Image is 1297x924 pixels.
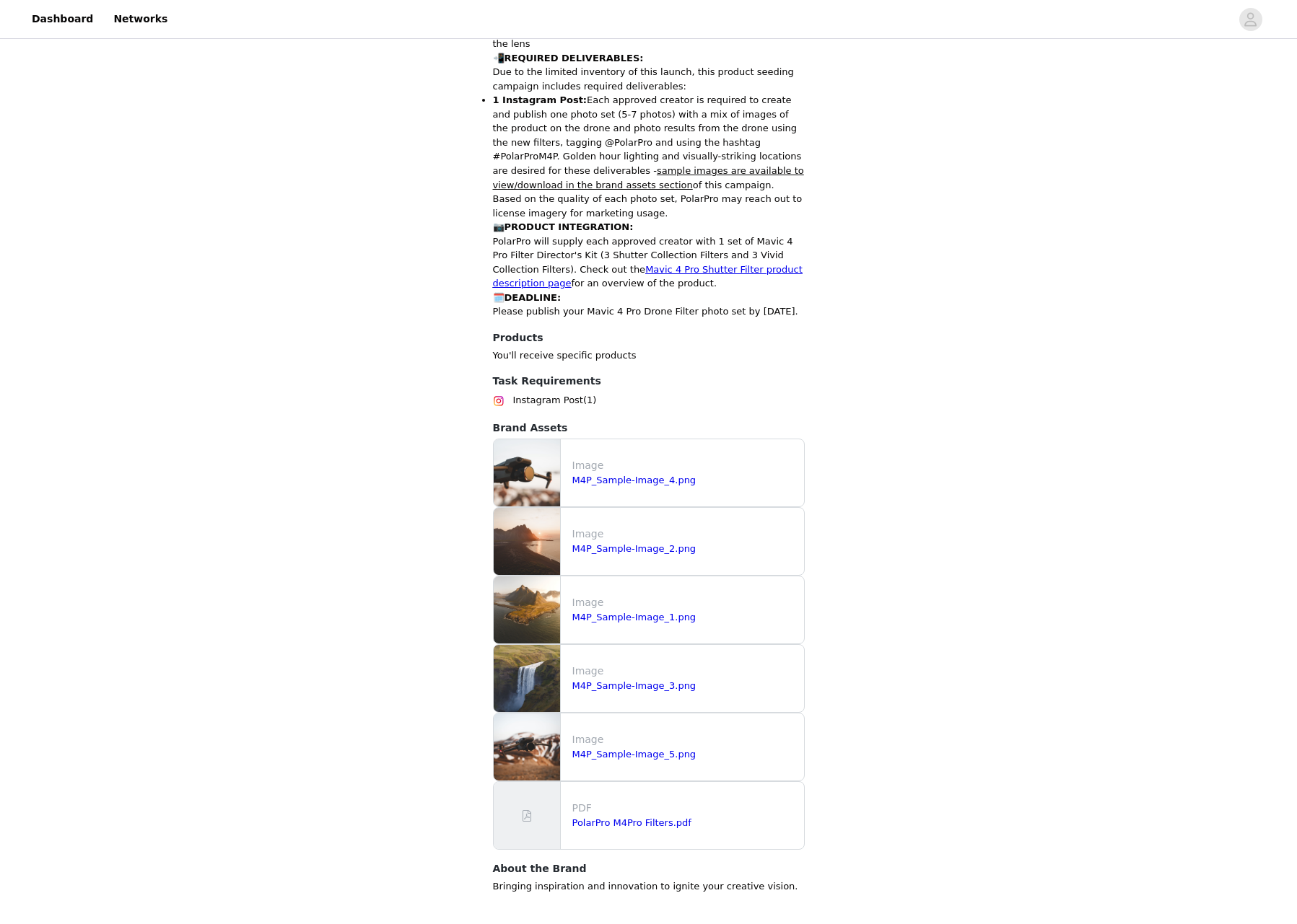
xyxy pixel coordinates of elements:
strong: 1 Instagram Post: [493,94,588,105]
h4: Task Requirements [493,374,805,389]
p: Image [572,664,798,679]
p: 🗓️ [493,291,805,305]
a: M4P_Sample-Image_4.png [572,475,696,485]
span: sample images are available to view/download in the brand assets section [493,165,804,190]
a: M4P_Sample-Image_1.png [572,612,696,622]
a: M4P_Sample-Image_2.png [572,543,696,554]
p: 📲 [493,51,805,66]
p: Image [572,595,798,610]
a: Dashboard [23,3,102,35]
p: Due to the limited inventory of this launch, this product seeding campaign includes required deli... [493,65,805,93]
strong: REQUIRED DELIVERABLES: [505,53,644,63]
p: Image [572,458,798,473]
a: PolarPro M4Pro Filters.pdf [572,817,691,828]
p: Please publish your Mavic 4 Pro Drone Filter photo set by [DATE]. [493,304,805,319]
p: You'll receive specific products [493,348,805,363]
img: file [494,439,560,506]
span: Instagram Post [513,393,583,408]
p: PolarPro will supply each approved creator with 1 set of Mavic 4 Pro Filter Director's Kit (3 Shu... [493,234,805,291]
strong: PRODUCT INTEGRATION: [505,221,634,232]
h4: Products [493,330,805,346]
a: Mavic 4 Pro Shutter Filter product description page [493,264,803,289]
p: Image [572,732,798,747]
img: file [494,576,560,643]
a: Networks [105,3,176,35]
img: Instagram Icon [493,395,505,407]
img: file [494,713,560,780]
a: M4P_Sample-Image_5.png [572,749,696,760]
p: Bringing inspiration and innovation to ignite your creative vision. [493,879,805,894]
li: Each approved creator is required to create and publish one photo set (5-7 photos) with a mix of ... [493,93,805,220]
strong: DEADLINE: [505,292,564,303]
img: file [494,508,560,575]
span: (1) [583,393,596,408]
p: Image [572,527,798,542]
h4: About the Brand [493,861,805,876]
p: 📷 [493,220,805,234]
p: PDF [572,801,798,816]
a: M4P_Sample-Image_3.png [572,680,696,691]
h4: Brand Assets [493,421,805,436]
div: avatar [1244,8,1257,31]
img: file [494,645,560,712]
